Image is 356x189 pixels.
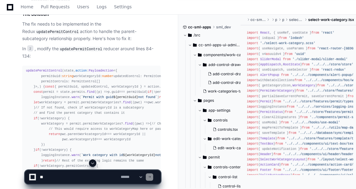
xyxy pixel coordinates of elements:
[89,68,113,72] span: PayloadAction
[287,105,295,109] span: from
[321,68,346,72] span: 'react-redux'
[247,147,258,151] span: import
[36,105,144,109] span: // If not found, check if workCategoryId is a subcategory
[300,115,308,119] span: from
[96,90,108,93] span: ( ) =>
[200,87,247,96] button: work-categories-tab.tsx
[134,121,149,125] span: ( ) =>
[81,100,119,104] span: permitWorkCategories
[275,17,277,22] span: pages
[247,57,258,61] span: import
[312,68,319,72] span: from
[193,50,246,60] button: components/work-categories-tab
[247,73,258,77] span: import
[198,152,251,162] button: permit
[260,89,294,92] span: PermitWorkCategory
[282,17,284,22] span: permit
[26,68,157,179] div: ( ) { { permitGuid, updatedControl, workCategoryId } = action. permit = state. . ( p. === permitG...
[34,100,39,104] span: let
[68,132,106,136] span: parentWorkcategoryId
[247,105,258,109] span: import
[97,5,107,9] span: Logs
[247,78,258,82] span: import
[198,60,251,70] button: add-control-drawer
[247,52,258,56] span: import
[208,155,220,160] span: permit
[260,152,271,156] span: Header
[247,121,258,124] span: import
[208,117,212,124] svg: Directory
[308,158,316,161] span: from
[75,68,87,72] span: action
[203,61,207,68] svg: Directory
[317,84,325,87] span: from
[260,73,279,77] span: AlertPopup
[247,94,258,98] span: import
[348,94,355,98] span: from
[260,142,273,146] span: TextBox
[300,147,308,151] span: from
[247,31,258,35] span: import
[260,110,283,114] span: PermitStatus
[294,78,302,82] span: from
[26,68,62,72] span: updatePermitControl
[125,121,132,125] span: find
[41,5,69,9] span: Pull Requests
[59,46,103,52] code: updatePermitControl
[198,97,202,104] svg: Directory
[296,89,304,92] span: from
[247,131,258,135] span: import
[34,111,125,114] span: // and find the parent category that contains it
[123,100,131,104] span: find
[260,158,306,161] span: SelectWorkCategoryLayout
[210,125,252,134] button: controls.tsx
[34,116,37,120] span: if
[247,100,258,103] span: import
[289,131,296,135] span: from
[216,25,231,30] span: sml_dev
[285,110,293,114] span: from
[218,146,269,150] span: edit-work-catagories-tab.tsx
[279,36,287,40] span: from
[266,52,270,56] span: as
[188,40,241,50] button: cc-sml-apps-ui-admin/src
[291,121,340,124] span: '../../../hooks/use-modal'
[247,115,258,119] span: import
[208,108,230,113] span: app-settings
[281,121,289,124] span: from
[22,21,161,42] p: The fix needs to be implemented in the Redux action to handle the parent-subcategory relationship...
[247,47,258,50] span: import
[208,135,212,142] svg: Directory
[62,74,73,78] span: string
[274,100,281,103] span: from
[292,57,348,61] span: './slider-modal/slider-modal'
[203,52,246,57] span: components/work-categories-tab
[247,110,258,114] span: import
[205,78,252,87] button: add-control-drawer.tsx
[70,137,96,141] span: workcategoryId
[123,153,155,157] span: ${workCategoryId}
[136,121,142,125] span: pwc
[283,57,291,61] span: from
[148,90,151,93] span: if
[205,70,252,78] button: add-control-drawer.scss
[102,74,113,78] span: number
[203,107,207,114] svg: Directory
[203,115,256,125] button: controls
[260,57,281,61] span: SliderModal
[188,25,211,30] span: cc-sml-apps
[302,126,310,129] span: from
[198,51,202,59] svg: Directory
[155,100,182,104] span: workcategoryId
[49,132,60,136] span: return
[203,98,214,103] span: pages
[57,158,144,162] span: // Rest of the existing logic remains the same
[210,144,257,152] button: edit-work-catagories-tab.tsx
[285,52,293,56] span: from
[49,127,188,130] span: // This would require access to workCategoryMap here or passing parent ID
[43,158,54,162] span: return
[250,17,265,22] span: cc-sml-apps-ui-mobile
[183,30,236,40] button: /src
[308,47,315,50] span: from
[159,95,170,99] span: return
